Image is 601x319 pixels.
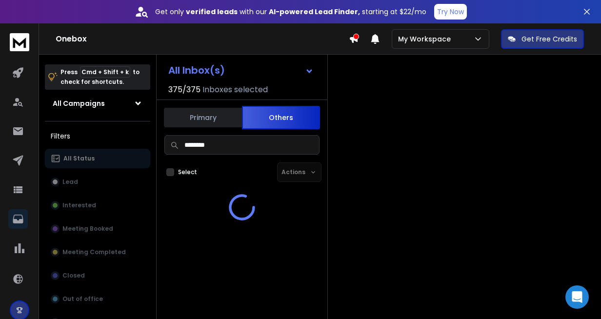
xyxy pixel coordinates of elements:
label: Select [178,168,197,176]
button: Get Free Credits [501,29,584,49]
strong: verified leads [186,7,238,17]
h3: Inboxes selected [202,84,268,96]
button: All Inbox(s) [160,60,321,80]
p: Get only with our starting at $22/mo [155,7,426,17]
img: logo [10,33,29,51]
p: Press to check for shortcuts. [60,67,140,87]
h1: All Inbox(s) [168,65,225,75]
p: Get Free Credits [521,34,577,44]
p: Try Now [437,7,464,17]
span: 375 / 375 [168,84,200,96]
h1: All Campaigns [53,99,105,108]
div: Open Intercom Messenger [565,285,589,309]
h1: Onebox [56,33,349,45]
button: Primary [164,107,242,128]
button: All Campaigns [45,94,150,113]
button: Try Now [434,4,467,20]
strong: AI-powered Lead Finder, [269,7,360,17]
p: My Workspace [398,34,455,44]
button: Others [242,106,320,129]
span: Cmd + Shift + k [80,66,130,78]
h3: Filters [45,129,150,143]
